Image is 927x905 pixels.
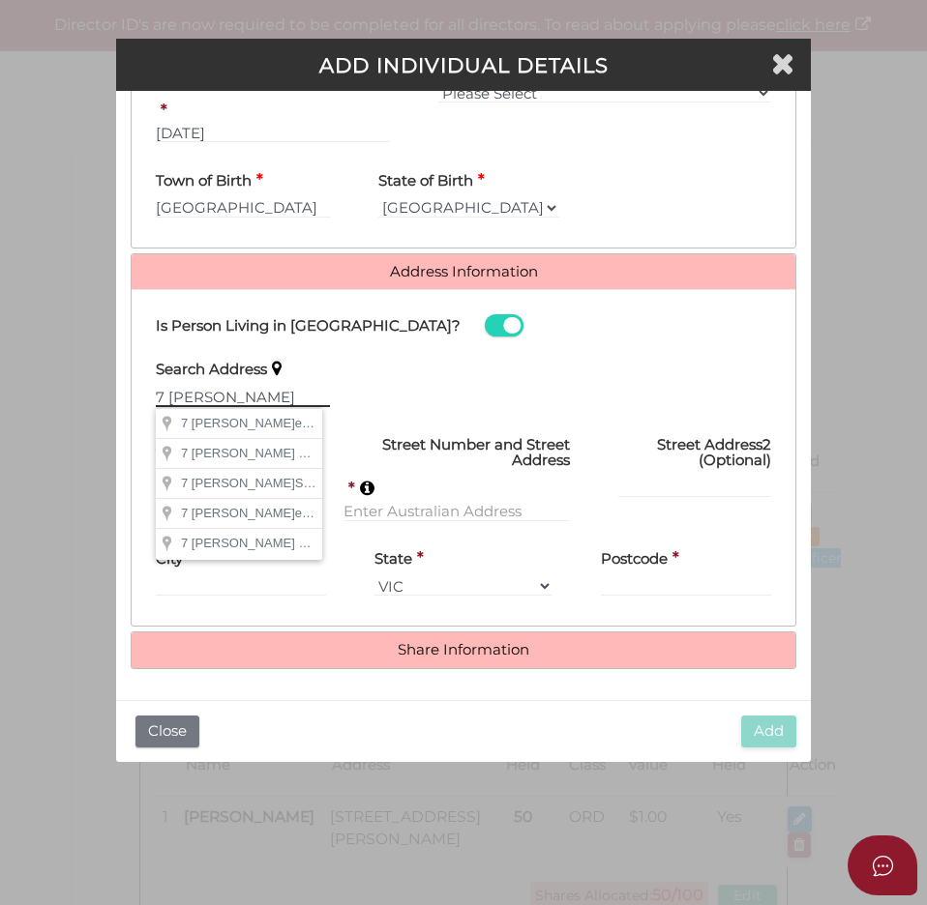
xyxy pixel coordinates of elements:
[181,506,188,520] span: 7
[181,416,188,430] span: 7
[344,501,570,522] input: Enter Australian Address
[181,476,331,490] span: Street
[181,416,312,430] span: es
[192,416,295,430] span: [PERSON_NAME]
[192,446,323,460] span: [PERSON_NAME] Way
[618,437,771,469] h4: Street Address2 (Optional)
[344,437,570,469] h4: Street Number and Street Address
[156,318,461,335] h4: Is Person Living in [GEOGRAPHIC_DATA]?
[156,551,183,568] h4: City
[181,476,188,490] span: 7
[374,551,412,568] h4: State
[741,715,796,747] button: Add
[146,642,782,658] a: Share Information
[156,386,330,407] input: Enter Address
[156,362,267,378] h4: Search Address
[192,506,295,520] span: [PERSON_NAME]
[272,360,282,376] i: Keep typing in your address(including suburb) until it appears
[146,264,782,280] a: Address Information
[135,715,199,747] button: Close
[181,446,188,460] span: 7
[360,480,374,496] i: Keep typing in your address(including suburb) until it appears
[192,476,295,490] span: [PERSON_NAME]
[181,506,335,520] span: escent
[192,536,323,550] span: [PERSON_NAME] Way
[601,551,668,568] h4: Postcode
[181,536,188,550] span: 7
[848,835,917,895] button: Open asap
